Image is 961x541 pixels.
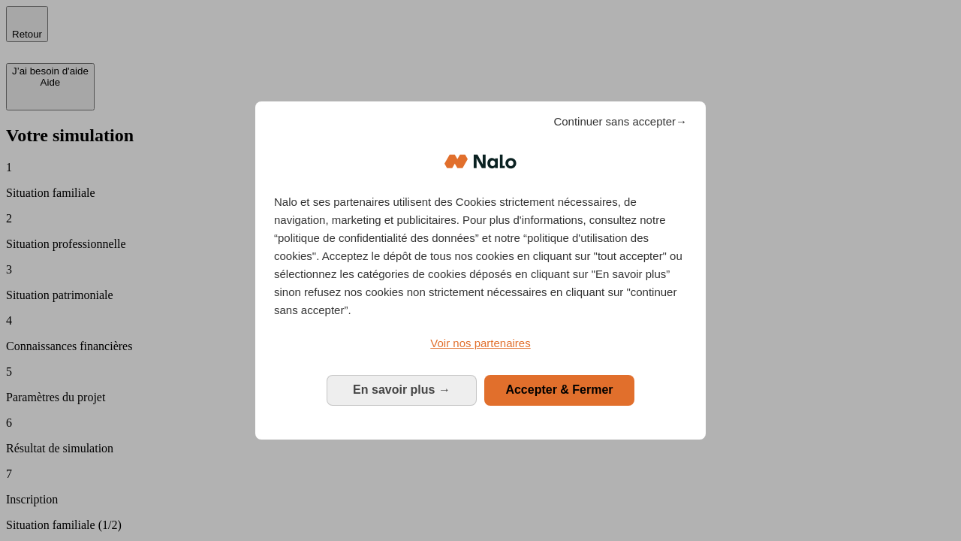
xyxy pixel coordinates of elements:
button: Accepter & Fermer: Accepter notre traitement des données et fermer [484,375,634,405]
div: Bienvenue chez Nalo Gestion du consentement [255,101,706,439]
span: Voir nos partenaires [430,337,530,349]
span: Continuer sans accepter→ [553,113,687,131]
button: En savoir plus: Configurer vos consentements [327,375,477,405]
span: En savoir plus → [353,383,450,396]
img: Logo [444,139,517,184]
span: Accepter & Fermer [505,383,613,396]
a: Voir nos partenaires [274,334,687,352]
p: Nalo et ses partenaires utilisent des Cookies strictement nécessaires, de navigation, marketing e... [274,193,687,319]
